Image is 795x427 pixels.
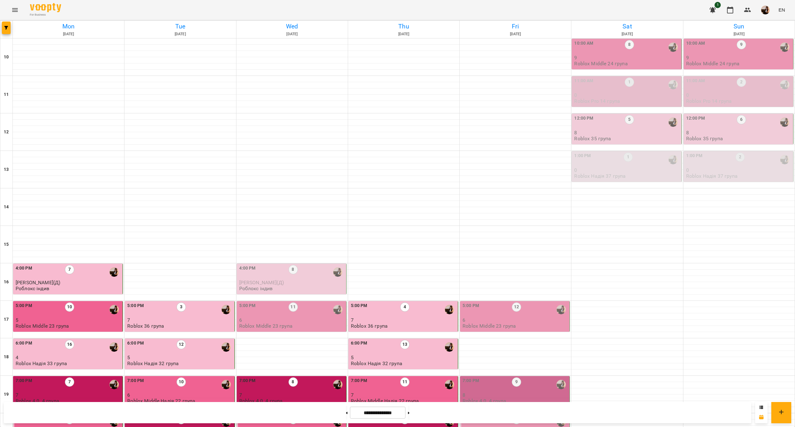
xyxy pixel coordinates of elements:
[221,380,231,389] div: Надія Шрай
[684,22,794,31] h6: Sun
[400,340,410,349] label: 13
[400,302,410,312] label: 4
[512,377,521,387] label: 9
[4,279,9,285] h6: 16
[127,361,179,366] p: Roblox Надія 32 група
[125,31,235,37] h6: [DATE]
[109,305,119,314] img: Надія Шрай
[735,152,745,162] label: 2
[4,204,9,211] h6: 14
[556,380,566,389] img: Надія Шрай
[625,115,634,124] label: 5
[127,392,233,398] p: 6
[463,392,568,398] p: 8
[333,267,342,277] div: Надія Шрай
[351,323,388,329] p: Roblox 36 група
[30,3,61,12] img: Voopty Logo
[109,267,119,277] div: Надія Шрай
[737,115,746,124] label: 6
[349,22,458,31] h6: Thu
[686,167,792,173] p: 0
[445,342,454,352] div: Надія Шрай
[574,130,680,135] p: 8
[109,342,119,352] div: Надія Шрай
[574,92,680,98] p: 0
[574,40,593,47] label: 10:00 AM
[221,342,231,352] img: Надія Шрай
[333,305,342,314] img: Надія Шрай
[16,361,67,366] p: Roblox Надія 33 група
[668,117,678,127] img: Надія Шрай
[574,136,611,141] p: Roblox 35 група
[125,22,235,31] h6: Tue
[65,265,74,274] label: 7
[16,317,121,323] p: 5
[574,55,680,60] p: 9
[780,117,789,127] img: Надія Шрай
[239,323,293,329] p: Roblox Middle 23 група
[351,355,457,360] p: 5
[461,22,570,31] h6: Fri
[668,80,678,89] div: Надія Шрай
[288,302,298,312] label: 11
[4,354,9,360] h6: 18
[574,173,626,179] p: Roblox Надія 37 група
[686,152,703,159] label: 1:00 PM
[445,380,454,389] div: Надія Шрай
[686,77,705,84] label: 11:00 AM
[461,31,570,37] h6: [DATE]
[65,377,74,387] label: 7
[778,7,785,13] span: EN
[65,302,74,312] label: 10
[127,340,144,347] label: 6:00 PM
[445,305,454,314] div: Надія Шрай
[686,92,792,98] p: 0
[127,302,144,309] label: 5:00 PM
[16,323,69,329] p: Roblox Middle 23 група
[4,129,9,136] h6: 12
[288,377,298,387] label: 8
[16,340,32,347] label: 6:00 PM
[7,2,22,17] button: Menu
[221,305,231,314] img: Надія Шрай
[463,377,479,384] label: 7:00 PM
[684,31,794,37] h6: [DATE]
[351,377,367,384] label: 7:00 PM
[623,152,633,162] label: 1
[109,380,119,389] img: Надія Шрай
[776,4,788,16] button: EN
[127,377,144,384] label: 7:00 PM
[237,31,347,37] h6: [DATE]
[780,155,789,164] div: Надія Шрай
[574,115,593,122] label: 12:00 PM
[574,77,593,84] label: 11:00 AM
[686,136,723,141] p: Roblox 35 група
[4,91,9,98] h6: 11
[625,40,634,49] label: 8
[177,302,186,312] label: 3
[400,377,410,387] label: 11
[16,280,60,285] span: [PERSON_NAME](Д)
[556,305,566,314] img: Надія Шрай
[780,42,789,52] img: Надія Шрай
[16,265,32,272] label: 4:00 PM
[668,155,678,164] img: Надія Шрай
[574,167,680,173] p: 0
[686,40,705,47] label: 10:00 AM
[761,6,770,14] img: f1c8304d7b699b11ef2dd1d838014dff.jpg
[686,61,739,66] p: Roblox Middle 24 група
[239,286,273,291] p: Роблокс індив
[177,377,186,387] label: 10
[333,380,342,389] img: Надія Шрай
[625,77,634,87] label: 1
[4,241,9,248] h6: 15
[572,22,682,31] h6: Sat
[239,317,345,323] p: 6
[668,42,678,52] img: Надія Шрай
